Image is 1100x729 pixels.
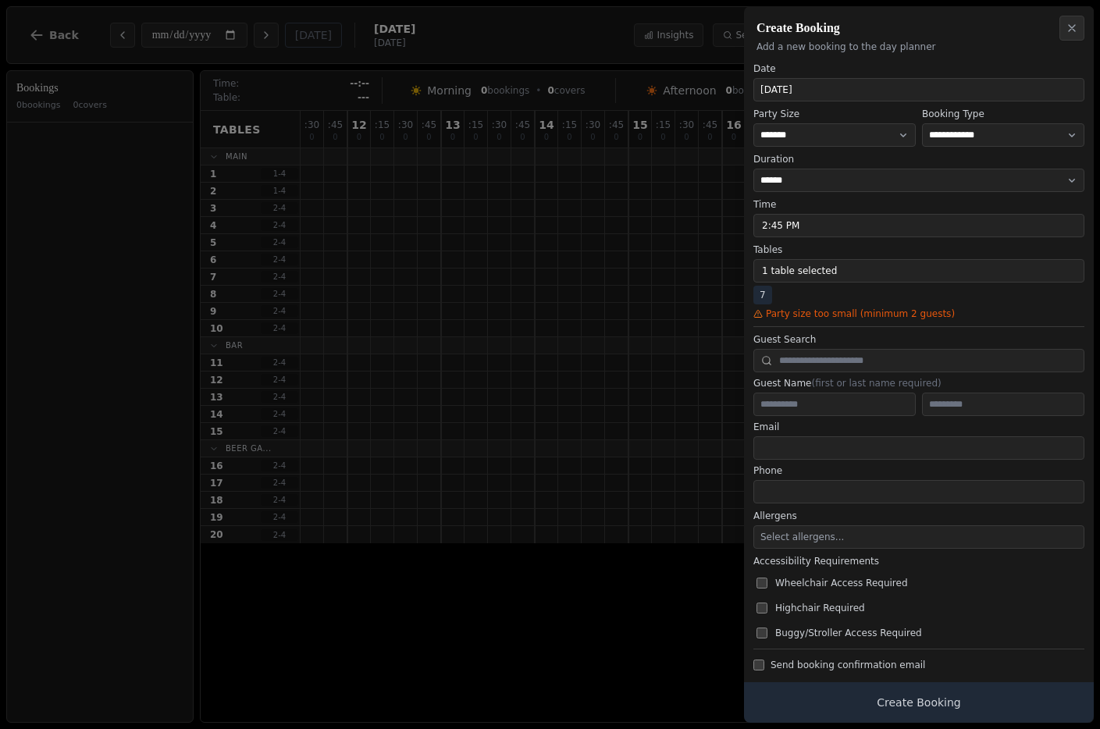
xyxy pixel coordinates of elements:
[753,244,1084,256] label: Tables
[753,377,1084,389] label: Guest Name
[753,259,1084,283] button: 1 table selected
[753,78,1084,101] button: [DATE]
[922,108,1084,120] label: Booking Type
[753,214,1084,237] button: 2:45 PM
[753,108,916,120] label: Party Size
[753,198,1084,211] label: Time
[756,41,1081,53] p: Add a new booking to the day planner
[766,308,955,320] span: Party size too small (minimum 2 guests)
[753,62,1084,75] label: Date
[775,602,865,614] span: Highchair Required
[775,627,922,639] span: Buggy/Stroller Access Required
[760,532,844,542] span: Select allergens...
[753,421,1084,433] label: Email
[811,378,941,389] span: (first or last name required)
[753,286,772,304] span: 7
[753,153,1084,165] label: Duration
[775,577,908,589] span: Wheelchair Access Required
[753,555,1084,567] label: Accessibility Requirements
[744,682,1094,723] button: Create Booking
[753,660,764,670] input: Send booking confirmation email
[771,659,925,671] span: Send booking confirmation email
[756,19,1081,37] h2: Create Booking
[753,525,1084,549] button: Select allergens...
[756,578,767,589] input: Wheelchair Access Required
[756,603,767,613] input: Highchair Required
[753,333,1084,346] label: Guest Search
[756,628,767,638] input: Buggy/Stroller Access Required
[753,510,1084,522] label: Allergens
[753,464,1084,477] label: Phone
